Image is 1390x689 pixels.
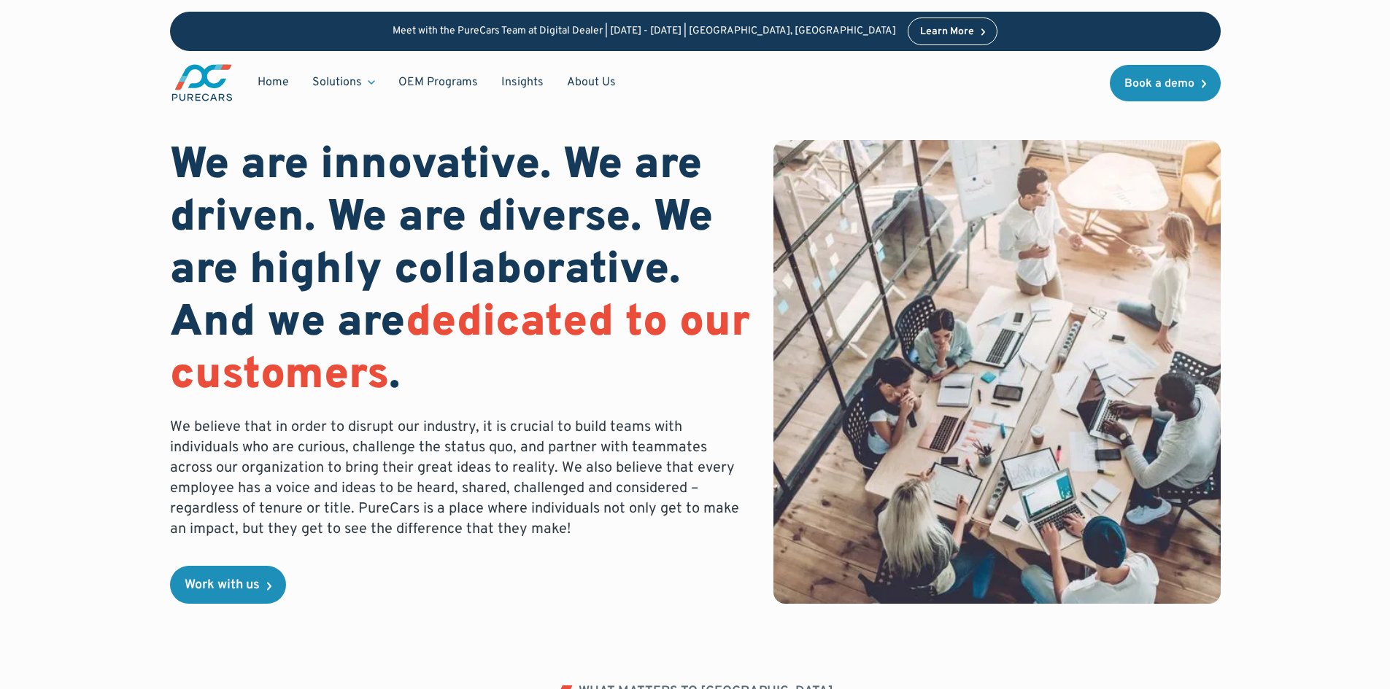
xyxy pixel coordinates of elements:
a: About Us [555,69,628,96]
img: purecars logo [170,63,234,103]
a: Book a demo [1110,65,1221,101]
div: Learn More [920,27,974,37]
a: Insights [490,69,555,96]
a: OEM Programs [387,69,490,96]
a: Work with us [170,566,286,604]
h1: We are innovative. We are driven. We are diverse. We are highly collaborative. And we are . [170,140,751,402]
a: main [170,63,234,103]
a: Home [246,69,301,96]
a: Learn More [908,17,998,45]
p: Meet with the PureCars Team at Digital Dealer | [DATE] - [DATE] | [GEOGRAPHIC_DATA], [GEOGRAPHIC_... [393,26,896,38]
div: Solutions [312,74,362,90]
div: Book a demo [1124,78,1194,90]
div: Solutions [301,69,387,96]
span: dedicated to our customers [170,296,750,404]
div: Work with us [185,579,260,592]
img: bird eye view of a team working together [773,140,1220,604]
p: We believe that in order to disrupt our industry, it is crucial to build teams with individuals w... [170,417,751,540]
